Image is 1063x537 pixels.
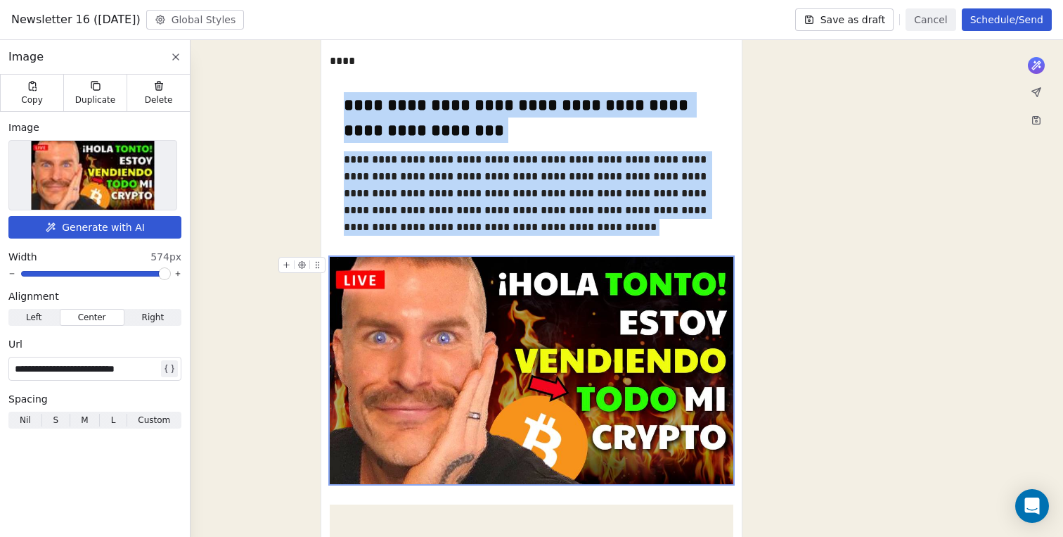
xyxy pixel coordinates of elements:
span: Alignment [8,289,59,303]
button: Global Styles [146,10,245,30]
span: L [111,414,116,427]
button: Cancel [906,8,955,31]
span: Duplicate [75,94,115,106]
span: Left [26,311,42,324]
span: Right [142,311,165,324]
span: Spacing [8,392,48,406]
img: Selected image [32,141,155,210]
span: Image [8,49,44,65]
span: Url [8,337,22,351]
span: Width [8,250,37,264]
span: Custom [138,414,170,427]
span: 574px [150,250,181,264]
button: Generate with AI [8,216,181,239]
span: Nil [20,414,31,427]
button: Save as draft [795,8,894,31]
span: S [53,414,59,427]
button: Schedule/Send [962,8,1052,31]
span: M [81,414,88,427]
span: Image [8,120,39,134]
div: Open Intercom Messenger [1015,489,1049,523]
span: Newsletter 16 ([DATE]) [11,11,141,28]
span: Delete [145,94,173,106]
span: Copy [21,94,43,106]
